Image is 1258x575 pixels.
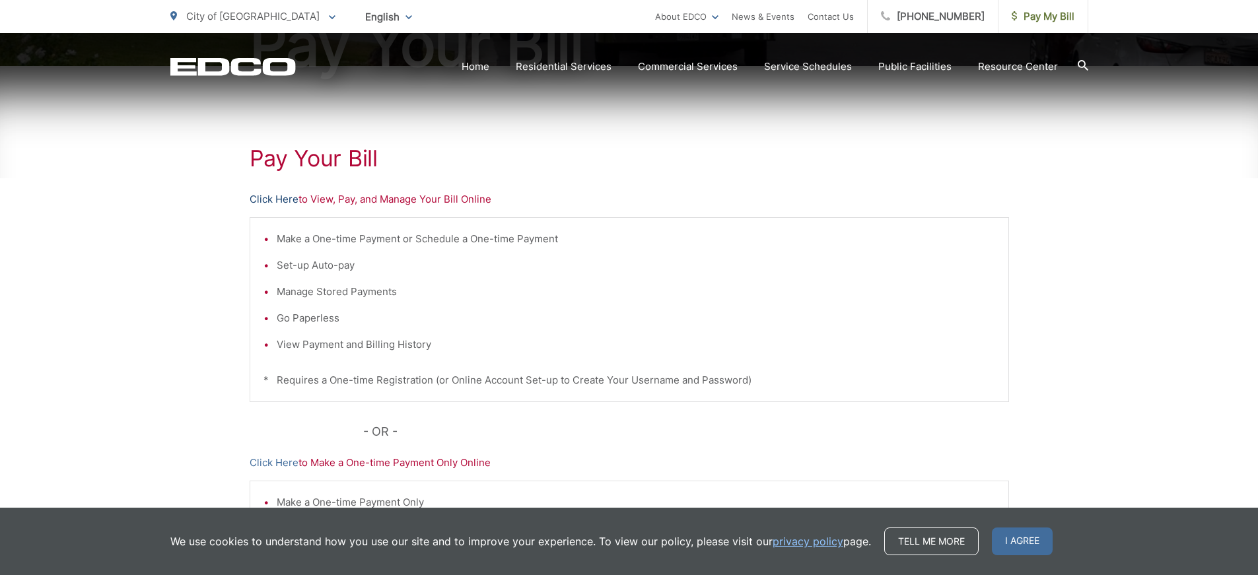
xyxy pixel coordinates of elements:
[277,310,995,326] li: Go Paperless
[978,59,1058,75] a: Resource Center
[878,59,952,75] a: Public Facilities
[250,145,1009,172] h1: Pay Your Bill
[732,9,794,24] a: News & Events
[277,257,995,273] li: Set-up Auto-pay
[1012,9,1074,24] span: Pay My Bill
[277,494,995,510] li: Make a One-time Payment Only
[277,284,995,300] li: Manage Stored Payments
[808,9,854,24] a: Contact Us
[773,533,843,549] a: privacy policy
[884,527,979,555] a: Tell me more
[638,59,738,75] a: Commercial Services
[250,455,1009,471] p: to Make a One-time Payment Only Online
[263,372,995,388] p: * Requires a One-time Registration (or Online Account Set-up to Create Your Username and Password)
[655,9,718,24] a: About EDCO
[355,5,422,28] span: English
[277,337,995,353] li: View Payment and Billing History
[186,10,320,22] span: City of [GEOGRAPHIC_DATA]
[516,59,612,75] a: Residential Services
[992,527,1053,555] span: I agree
[277,231,995,247] li: Make a One-time Payment or Schedule a One-time Payment
[462,59,489,75] a: Home
[170,533,871,549] p: We use cookies to understand how you use our site and to improve your experience. To view our pol...
[250,455,298,471] a: Click Here
[250,191,1009,207] p: to View, Pay, and Manage Your Bill Online
[170,57,296,76] a: EDCD logo. Return to the homepage.
[764,59,852,75] a: Service Schedules
[250,191,298,207] a: Click Here
[363,422,1009,442] p: - OR -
